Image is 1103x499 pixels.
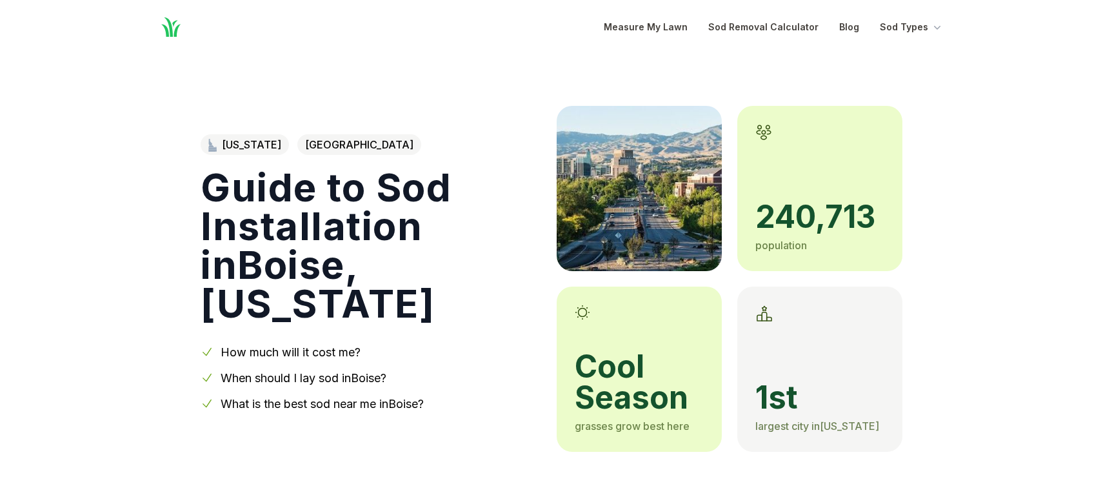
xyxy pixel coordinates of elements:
[221,345,361,359] a: How much will it cost me?
[839,19,859,35] a: Blog
[201,168,536,323] h1: Guide to Sod Installation in Boise , [US_STATE]
[755,239,807,252] span: population
[604,19,688,35] a: Measure My Lawn
[221,371,386,385] a: When should I lay sod inBoise?
[880,19,944,35] button: Sod Types
[557,106,722,271] img: A picture of Boise
[708,19,819,35] a: Sod Removal Calculator
[208,139,217,152] img: Idaho state outline
[755,382,884,413] span: 1st
[297,134,421,155] span: [GEOGRAPHIC_DATA]
[221,397,424,411] a: What is the best sod near me inBoise?
[755,201,884,232] span: 240,713
[755,420,879,433] span: largest city in [US_STATE]
[201,134,289,155] a: [US_STATE]
[575,351,704,413] span: cool season
[575,420,690,433] span: grasses grow best here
